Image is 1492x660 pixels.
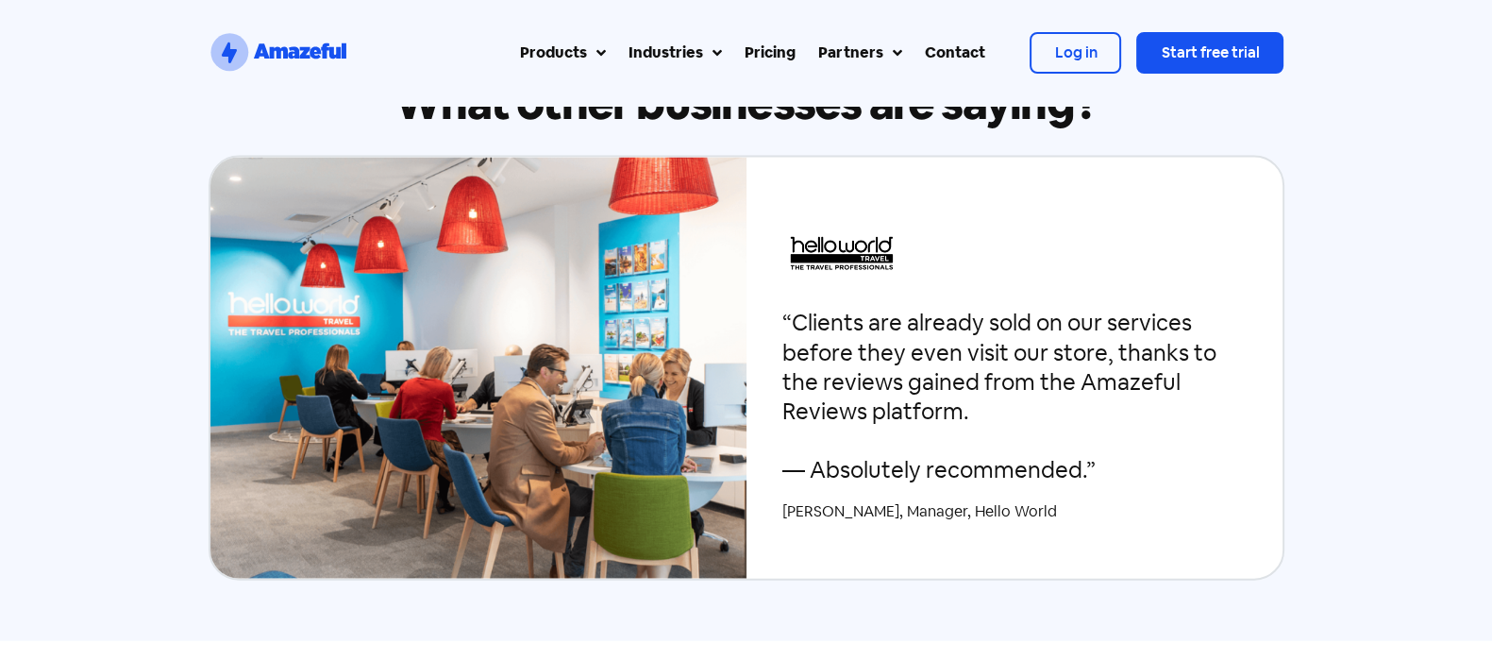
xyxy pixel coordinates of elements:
div: [PERSON_NAME], Manager, Hello World [782,504,1247,519]
h2: What other businesses are saying? [209,80,1284,126]
a: Pricing [733,30,807,76]
a: Partners [807,30,913,76]
a: Start free trial [1136,32,1283,74]
a: Contact [913,30,996,76]
div: “Clients are already sold on our services before they even visit our store, thanks to the reviews... [782,308,1247,484]
div: Contact [924,42,984,64]
div: Industries [629,42,703,64]
span: Log in [1054,42,1097,62]
span: Start free trial [1161,42,1259,62]
div: Products [520,42,587,64]
a: SVG link [208,30,349,76]
div: Pricing [745,42,796,64]
div: Partners [818,42,882,64]
a: Products [509,30,617,76]
a: Industries [617,30,733,76]
a: Log in [1030,32,1121,74]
